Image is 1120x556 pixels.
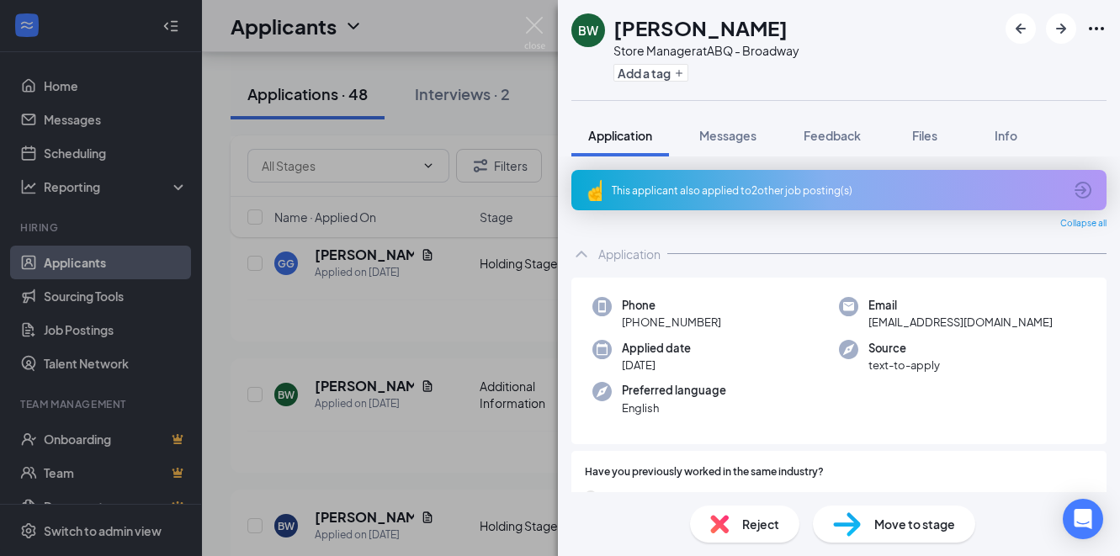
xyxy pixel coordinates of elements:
span: Yes [603,487,624,506]
span: Email [868,297,1053,314]
span: Move to stage [874,515,955,533]
span: Application [588,128,652,143]
svg: ArrowRight [1051,19,1071,39]
button: ArrowRight [1046,13,1076,44]
svg: ChevronUp [571,244,592,264]
div: This applicant also applied to 2 other job posting(s) [612,183,1063,198]
span: text-to-apply [868,357,940,373]
span: Phone [622,297,721,314]
span: Collapse all [1060,217,1107,230]
div: BW [578,22,598,39]
svg: Ellipses [1086,19,1107,39]
button: ArrowLeftNew [1006,13,1036,44]
span: Info [995,128,1017,143]
svg: Plus [674,68,684,78]
span: English [622,400,726,416]
span: Applied date [622,340,691,357]
svg: ArrowLeftNew [1011,19,1031,39]
span: Have you previously worked in the same industry? [585,464,824,480]
button: PlusAdd a tag [613,64,688,82]
span: Source [868,340,940,357]
span: [PHONE_NUMBER] [622,314,721,331]
h1: [PERSON_NAME] [613,13,788,42]
span: [DATE] [622,357,691,373]
div: Open Intercom Messenger [1063,499,1103,539]
span: Feedback [804,128,861,143]
span: [EMAIL_ADDRESS][DOMAIN_NAME] [868,314,1053,331]
div: Application [598,246,661,262]
svg: ArrowCircle [1073,180,1093,200]
span: Files [912,128,937,143]
span: Messages [699,128,756,143]
span: Preferred language [622,382,726,399]
span: Reject [742,515,779,533]
div: Store Manager at ABQ - Broadway [613,42,799,59]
